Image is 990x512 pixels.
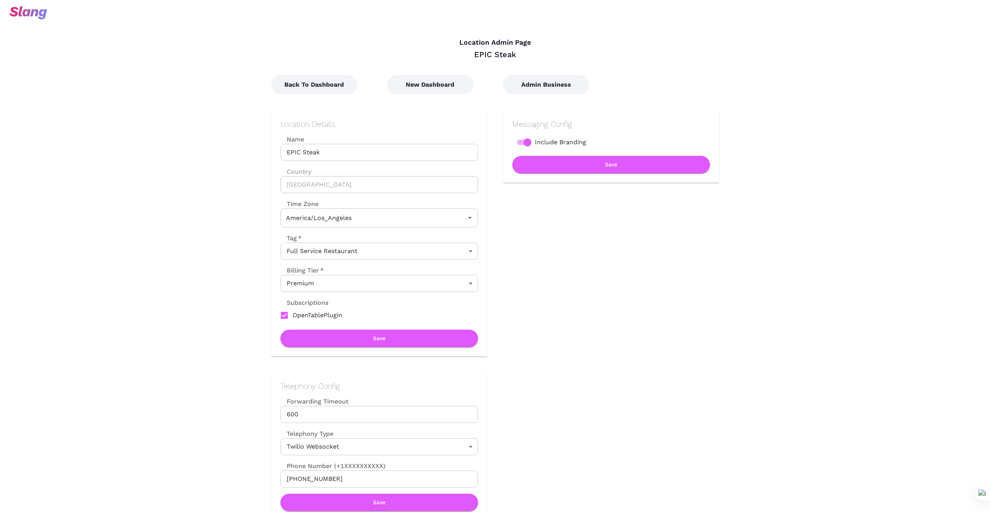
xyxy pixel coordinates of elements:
label: Billing Tier [280,266,324,275]
label: Phone Number (+1XXXXXXXXXX) [280,461,478,470]
label: Name [280,135,478,144]
div: Full Service Restaurant [280,243,478,260]
label: Telephony Type [280,429,333,438]
span: OpenTablePlugin [293,311,342,320]
button: Save [280,494,478,511]
span: Include Branding [535,138,586,147]
h2: Location Details [280,119,478,129]
h4: Location Admin Page [271,38,719,47]
button: Save [280,330,478,347]
label: Country [280,167,478,176]
a: Back To Dashboard [271,81,357,88]
label: Subscriptions [280,298,328,307]
button: Save [512,156,710,173]
button: New Dashboard [387,75,473,94]
a: Admin Business [503,81,589,88]
div: EPIC Steak [271,49,719,59]
button: Open [464,212,475,223]
h2: Messaging Config [512,119,710,129]
button: Back To Dashboard [271,75,357,94]
a: New Dashboard [387,81,473,88]
img: svg+xml;base64,PHN2ZyB3aWR0aD0iOTciIGhlaWdodD0iMzQiIHZpZXdCb3g9IjAgMCA5NyAzNCIgZmlsbD0ibm9uZSIgeG... [9,6,47,19]
label: Forwarding Timeout [280,397,478,406]
button: Admin Business [503,75,589,94]
div: Twilio Websocket [280,438,478,455]
label: Tag [280,234,301,243]
label: Time Zone [280,199,478,208]
div: Premium [280,275,478,292]
h2: Telephony Config [280,381,478,391]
